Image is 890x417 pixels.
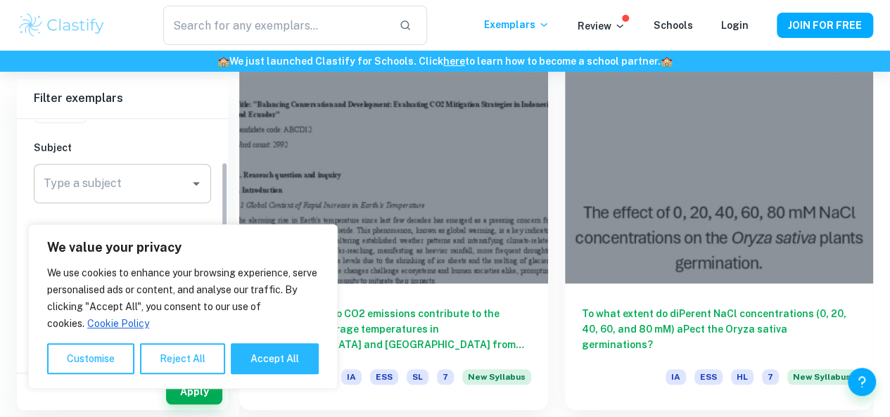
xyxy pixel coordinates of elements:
[47,264,319,332] p: We use cookies to enhance your browsing experience, serve personalised ads or content, and analys...
[462,369,531,393] div: Starting from the May 2026 session, the ESS IA requirements have changed. We created this exempla...
[582,306,857,352] h6: To what extent do diPerent NaCl concentrations (0, 20, 40, 60, and 80 mM) aPect the Oryza sativa ...
[87,317,150,330] a: Cookie Policy
[239,52,548,410] a: To what extent do CO2 emissions contribute to the variations in average temperatures in [GEOGRAPH...
[654,20,693,31] a: Schools
[28,224,338,389] div: We value your privacy
[341,369,362,385] span: IA
[163,6,388,45] input: Search for any exemplars...
[186,174,206,193] button: Open
[565,52,874,410] a: To what extent do diPerent NaCl concentrations (0, 20, 40, 60, and 80 mM) aPect the Oryza sativa ...
[848,368,876,396] button: Help and Feedback
[217,56,229,67] span: 🏫
[17,11,106,39] img: Clastify logo
[777,13,873,38] button: JOIN FOR FREE
[140,343,225,374] button: Reject All
[407,369,428,385] span: SL
[370,369,398,385] span: ESS
[762,369,779,385] span: 7
[17,79,228,118] h6: Filter exemplars
[231,343,319,374] button: Accept All
[437,369,454,385] span: 7
[47,343,134,374] button: Customise
[166,379,222,404] button: Apply
[787,369,856,385] span: New Syllabus
[731,369,754,385] span: HL
[3,53,887,69] h6: We just launched Clastify for Schools. Click to learn how to become a school partner.
[462,369,531,385] span: New Syllabus
[661,56,673,67] span: 🏫
[34,140,211,155] h6: Subject
[721,20,749,31] a: Login
[666,369,686,385] span: IA
[256,306,531,352] h6: To what extent do CO2 emissions contribute to the variations in average temperatures in [GEOGRAPH...
[852,59,866,73] div: Premium
[578,18,625,34] p: Review
[47,239,319,256] p: We value your privacy
[484,17,549,32] p: Exemplars
[443,56,465,67] a: here
[787,369,856,393] div: Starting from the May 2026 session, the ESS IA requirements have changed. We created this exempla...
[694,369,723,385] span: ESS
